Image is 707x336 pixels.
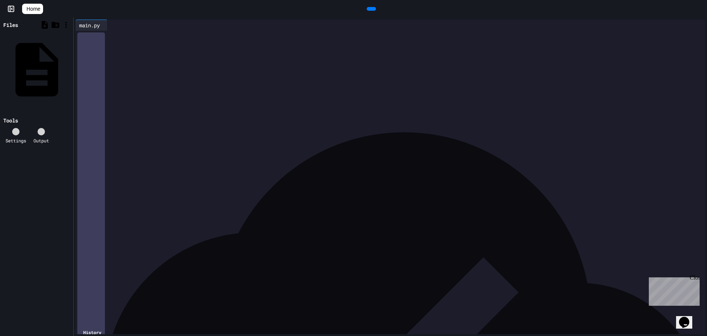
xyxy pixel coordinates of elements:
[75,21,103,29] div: main.py
[34,137,49,144] div: Output
[3,117,18,124] div: Tools
[3,21,18,29] div: Files
[75,20,108,31] div: main.py
[3,3,51,47] div: Chat with us now!Close
[676,306,700,329] iframe: chat widget
[646,274,700,306] iframe: chat widget
[6,137,26,144] div: Settings
[22,4,43,14] a: Home
[27,5,40,13] span: Home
